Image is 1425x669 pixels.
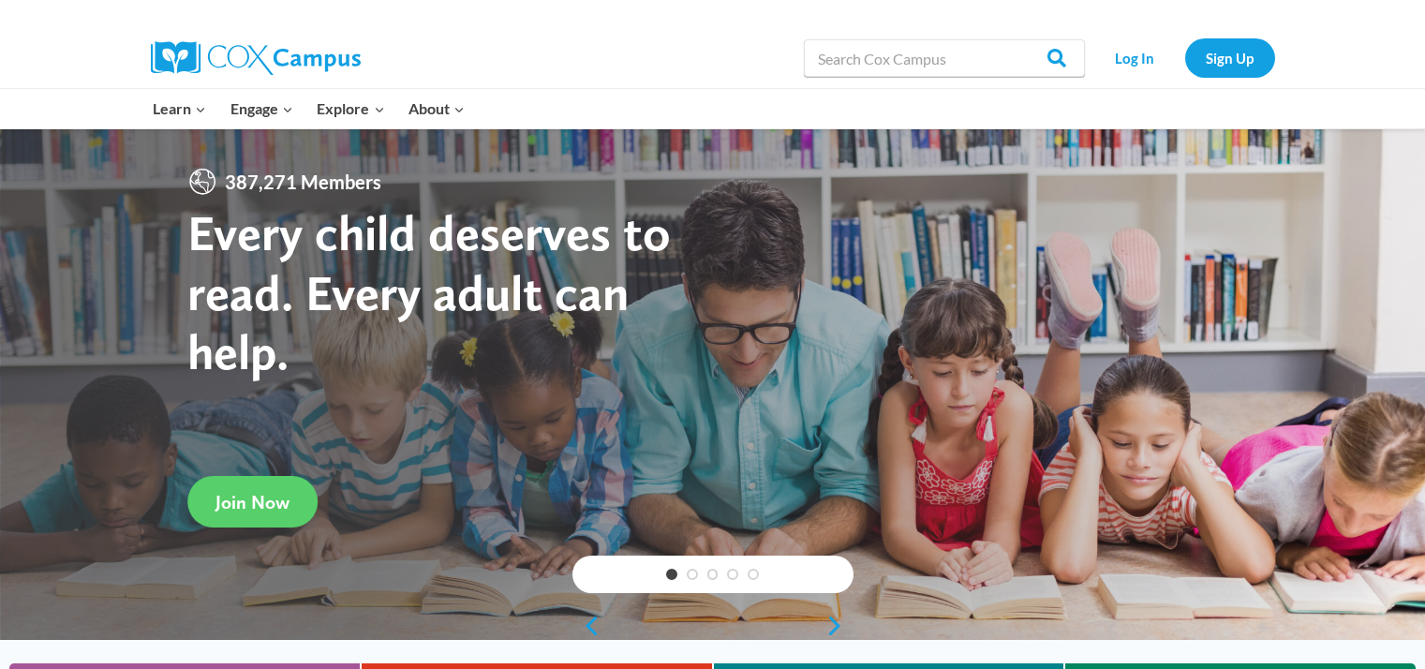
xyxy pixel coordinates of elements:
a: 5 [748,569,759,580]
span: Join Now [215,491,289,513]
a: Sign Up [1185,38,1275,77]
a: Join Now [187,476,318,528]
div: content slider buttons [572,607,854,645]
a: 4 [727,569,738,580]
input: Search Cox Campus [804,39,1085,77]
img: Cox Campus [151,41,361,75]
nav: Secondary Navigation [1094,38,1275,77]
nav: Primary Navigation [141,89,477,128]
span: 387,271 Members [217,167,389,197]
span: Explore [317,97,384,121]
span: Learn [153,97,206,121]
a: 1 [666,569,677,580]
a: 3 [707,569,719,580]
a: next [825,615,854,637]
a: 2 [687,569,698,580]
strong: Every child deserves to read. Every adult can help. [187,202,671,381]
span: About [408,97,465,121]
span: Engage [230,97,293,121]
a: Log In [1094,38,1176,77]
a: previous [572,615,601,637]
